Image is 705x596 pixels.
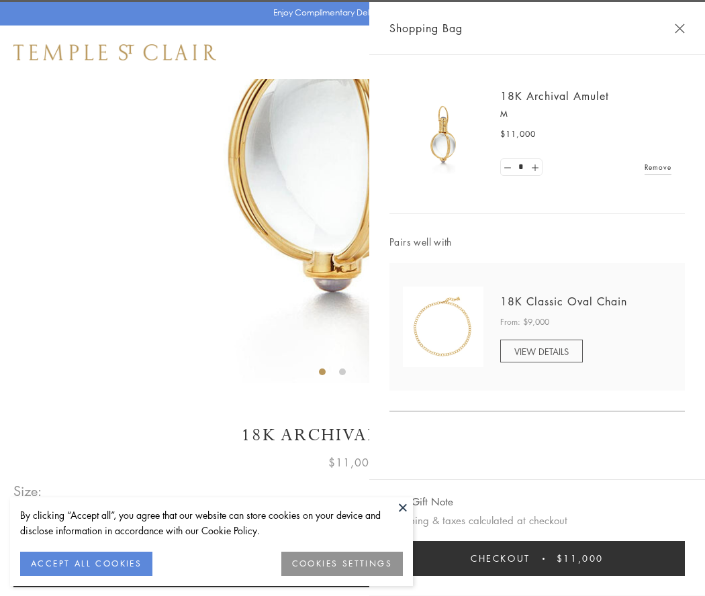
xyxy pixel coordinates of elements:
[13,424,692,447] h1: 18K Archival Amulet
[13,480,43,502] span: Size:
[328,454,377,471] span: $11,000
[389,19,463,37] span: Shopping Bag
[557,551,604,566] span: $11,000
[273,6,426,19] p: Enjoy Complimentary Delivery & Returns
[389,493,453,510] button: Add Gift Note
[389,512,685,529] p: Shipping & taxes calculated at checkout
[13,44,216,60] img: Temple St. Clair
[281,552,403,576] button: COOKIES SETTINGS
[514,345,569,358] span: VIEW DETAILS
[500,107,671,121] p: M
[403,287,483,367] img: N88865-OV18
[20,507,403,538] div: By clicking “Accept all”, you agree that our website can store cookies on your device and disclos...
[500,294,627,309] a: 18K Classic Oval Chain
[500,340,583,362] a: VIEW DETAILS
[645,160,671,175] a: Remove
[501,159,514,176] a: Set quantity to 0
[528,159,541,176] a: Set quantity to 2
[500,128,536,141] span: $11,000
[20,552,152,576] button: ACCEPT ALL COOKIES
[403,94,483,175] img: 18K Archival Amulet
[471,551,530,566] span: Checkout
[675,23,685,34] button: Close Shopping Bag
[500,315,549,329] span: From: $9,000
[500,89,609,103] a: 18K Archival Amulet
[389,234,685,250] span: Pairs well with
[389,541,685,576] button: Checkout $11,000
